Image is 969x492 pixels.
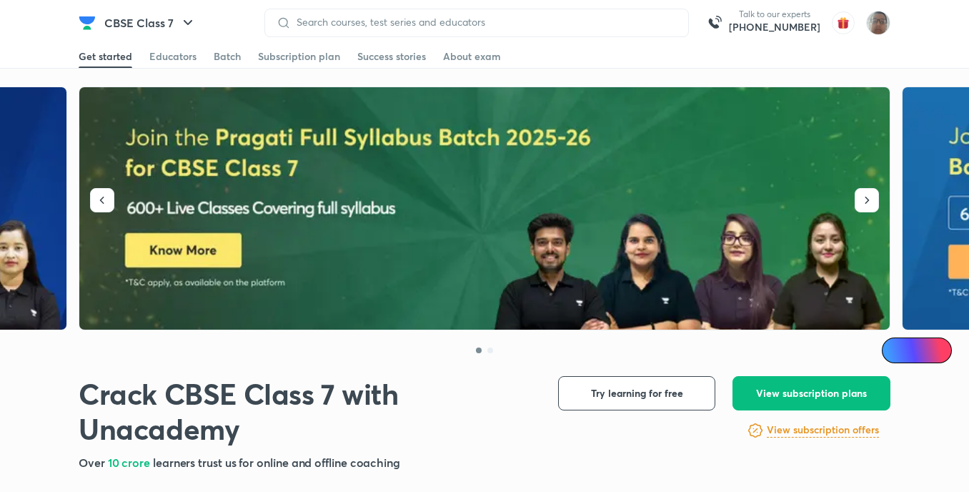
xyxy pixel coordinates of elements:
div: Educators [149,49,197,64]
div: Success stories [357,49,426,64]
div: Get started [79,49,132,64]
a: Get started [79,45,132,68]
div: Batch [214,49,241,64]
span: Ai Doubts [905,345,943,356]
img: avatar [832,11,855,34]
input: Search courses, test series and educators [291,16,677,28]
a: About exam [443,45,501,68]
span: learners trust us for online and offline coaching [153,455,400,470]
a: View subscription offers [767,422,879,439]
img: call-us [700,9,729,37]
span: 10 crore [108,455,153,470]
button: View subscription plans [732,376,890,410]
a: Ai Doubts [882,338,952,363]
button: Try learning for free [558,376,715,410]
a: Subscription plan [258,45,340,68]
h6: View subscription offers [767,423,879,438]
button: CBSE Class 7 [96,9,205,37]
span: Try learning for free [591,386,683,400]
div: About exam [443,49,501,64]
a: Educators [149,45,197,68]
div: Subscription plan [258,49,340,64]
a: Batch [214,45,241,68]
a: Success stories [357,45,426,68]
img: Icon [890,345,902,356]
img: Vinayak Mishra [866,11,890,35]
p: Talk to our experts [729,9,820,20]
a: [PHONE_NUMBER] [729,20,820,34]
span: View subscription plans [756,386,867,400]
span: Over [79,455,108,470]
h1: Crack CBSE Class 7 with Unacademy [79,376,535,446]
img: Company Logo [79,14,96,31]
